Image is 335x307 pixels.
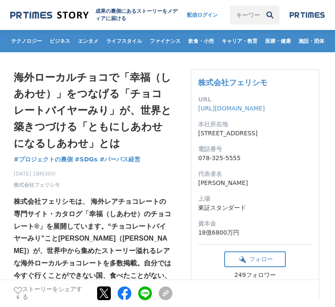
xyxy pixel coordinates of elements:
[75,155,98,163] span: #SDGs
[46,30,74,52] a: ビジネス
[95,8,178,22] h2: 成果の裏側にあるストーリーをメディアに届ける
[198,95,312,104] dt: URL
[290,12,325,18] img: prtimes
[14,155,73,164] a: #プロジェクトの裏側
[74,30,102,52] a: エンタメ
[261,6,279,24] button: 検索
[146,30,184,52] a: ファイナンス
[8,30,45,52] a: テクノロジー
[103,30,145,52] a: ライフスタイル
[74,38,102,45] span: エンタメ
[75,155,98,164] a: #SDGs
[198,78,267,87] a: 株式会社フェリシモ
[185,38,217,45] span: 飲食・小売
[100,155,141,164] a: #パーパス経営
[224,251,286,267] button: フォロー
[14,155,73,163] span: #プロジェクトの裏側
[14,181,60,189] a: 株式会社フェリシモ
[10,9,89,21] img: 成果の裏側にあるストーリーをメディアに届ける
[178,6,226,24] a: 配信ログイン
[262,38,294,45] span: 医療・健康
[14,69,172,152] h1: 海外ローカルチョコで「幸福（しあわせ）」をつなげる「チョコレートバイヤーみり」が、世界と築きつづける「ともにしあわせになるしあわせ」とは
[198,194,312,203] dt: 上場
[22,286,87,301] p: ストーリーをシェアする
[230,6,261,24] input: キーワードで検索
[198,129,312,138] dd: [STREET_ADDRESS]
[198,179,312,188] dd: [PERSON_NAME]
[224,271,286,279] div: 249フォロワー
[46,38,74,45] span: ビジネス
[103,38,145,45] span: ライフスタイル
[198,170,312,179] dt: 代表者名
[100,155,141,163] span: #パーパス経営
[295,30,328,52] a: 施設・団体
[198,228,312,237] dd: 18億6800万円
[198,145,312,154] dt: 電話番号
[295,38,328,45] span: 施設・団体
[198,203,312,212] dd: 東証スタンダード
[198,120,312,129] dt: 本社所在地
[14,170,60,178] span: [DATE] 18時30分
[10,8,178,22] a: 成果の裏側にあるストーリーをメディアに届ける 成果の裏側にあるストーリーをメディアに届ける
[198,105,265,112] a: [URL][DOMAIN_NAME]
[146,38,184,45] span: ファイナンス
[185,30,217,52] a: 飲食・小売
[14,295,22,300] p: 6
[8,38,45,45] span: テクノロジー
[198,154,312,163] dd: 078-325-5555
[218,38,261,45] span: キャリア・教育
[198,219,312,228] dt: 資本金
[262,30,294,52] a: 医療・健康
[218,30,261,52] a: キャリア・教育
